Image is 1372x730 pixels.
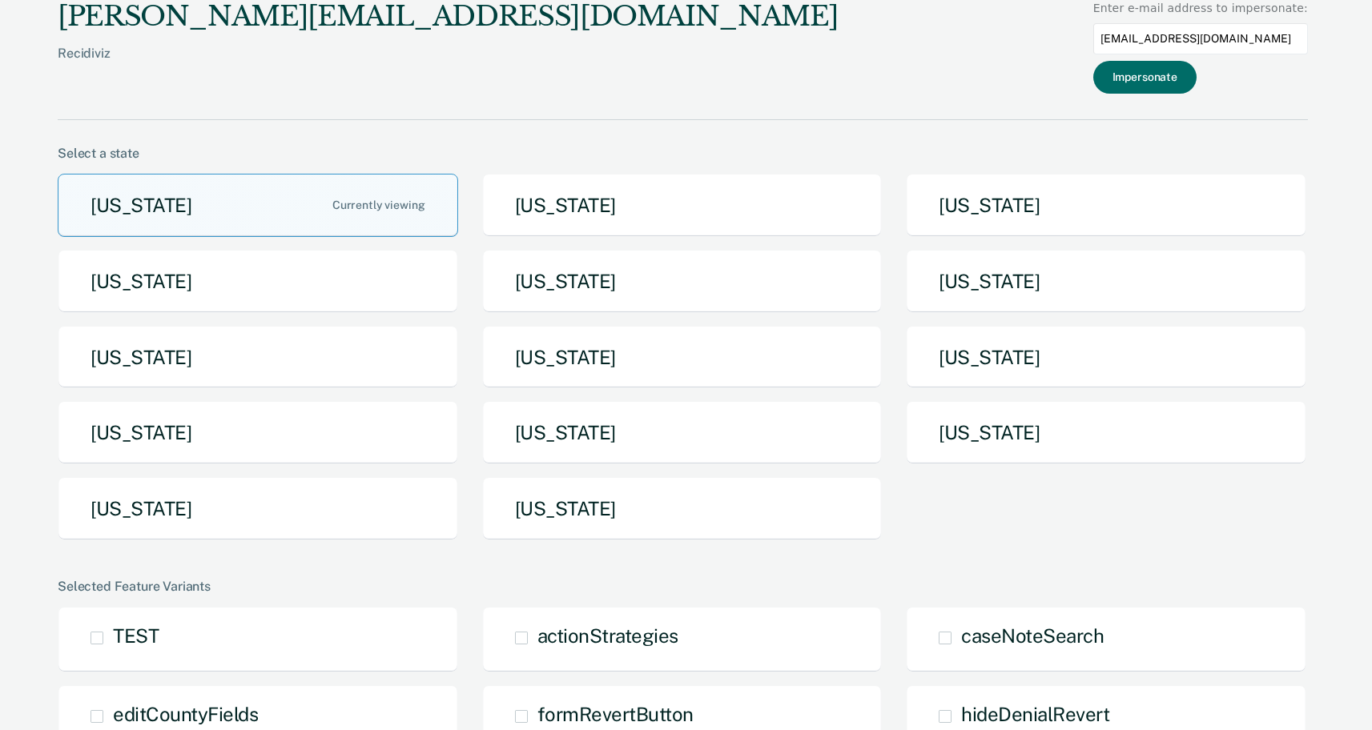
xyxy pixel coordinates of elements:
button: [US_STATE] [482,401,883,464]
button: [US_STATE] [906,250,1306,313]
button: Impersonate [1093,61,1197,94]
button: [US_STATE] [482,250,883,313]
span: actionStrategies [537,624,678,647]
span: editCountyFields [113,703,258,725]
button: [US_STATE] [58,250,458,313]
span: formRevertButton [537,703,694,725]
span: TEST [113,624,159,647]
input: Enter an email to impersonate... [1093,23,1308,54]
div: Recidiviz [58,46,838,86]
button: [US_STATE] [58,174,458,237]
div: Selected Feature Variants [58,579,1308,594]
button: [US_STATE] [906,326,1306,389]
div: Select a state [58,146,1308,161]
span: hideDenialRevert [961,703,1109,725]
span: caseNoteSearch [961,624,1104,647]
button: [US_STATE] [906,401,1306,464]
button: [US_STATE] [482,174,883,237]
button: [US_STATE] [482,326,883,389]
button: [US_STATE] [58,477,458,540]
button: [US_STATE] [58,401,458,464]
button: [US_STATE] [58,326,458,389]
button: [US_STATE] [906,174,1306,237]
button: [US_STATE] [482,477,883,540]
